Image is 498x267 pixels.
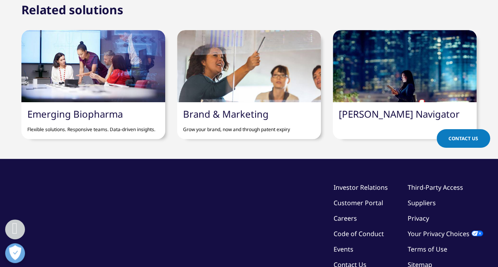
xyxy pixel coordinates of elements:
[21,2,123,18] h2: Related solutions
[183,120,315,133] p: Grow your brand, now and through patent expiry
[334,183,388,192] a: Investor Relations
[27,120,159,133] p: ​Flexible solutions. Responsive teams. Data-driven insights.
[339,107,460,120] a: [PERSON_NAME] Navigator
[408,183,463,192] a: Third-Party Access
[408,214,429,223] a: Privacy
[448,135,478,142] span: Contact Us
[183,107,269,120] a: Brand & Marketing
[27,107,123,120] a: Emerging Biopharma
[334,229,384,238] a: Code of Conduct
[408,245,447,254] a: Terms of Use
[334,214,357,223] a: Careers
[408,229,483,238] a: Your Privacy Choices
[334,245,353,254] a: Events
[437,129,490,148] a: Contact Us
[334,198,383,207] a: Customer Portal
[408,198,436,207] a: Suppliers
[5,243,25,263] button: Open Preferences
